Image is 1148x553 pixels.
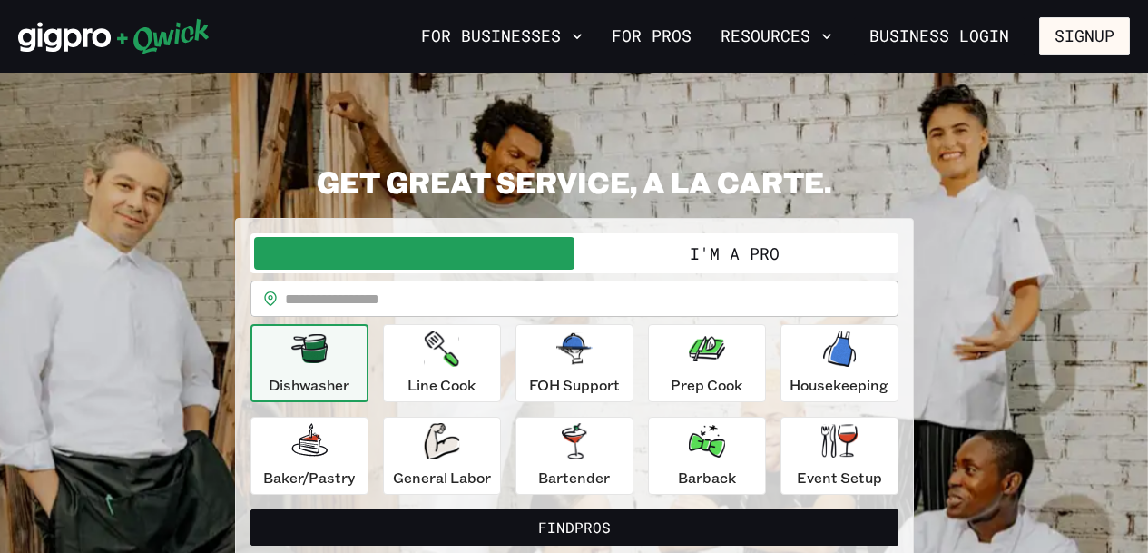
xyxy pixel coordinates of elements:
[713,21,839,52] button: Resources
[854,17,1025,55] a: Business Login
[780,417,898,495] button: Event Setup
[254,237,574,270] button: I'm a Business
[383,417,501,495] button: General Labor
[383,324,501,402] button: Line Cook
[407,374,476,396] p: Line Cook
[574,237,895,270] button: I'm a Pro
[414,21,590,52] button: For Businesses
[515,324,633,402] button: FOH Support
[648,417,766,495] button: Barback
[538,467,610,489] p: Bartender
[678,467,736,489] p: Barback
[790,374,888,396] p: Housekeeping
[393,467,491,489] p: General Labor
[604,21,699,52] a: For Pros
[648,324,766,402] button: Prep Cook
[235,163,914,200] h2: GET GREAT SERVICE, A LA CARTE.
[671,374,742,396] p: Prep Cook
[515,417,633,495] button: Bartender
[797,467,882,489] p: Event Setup
[780,324,898,402] button: Housekeeping
[529,374,620,396] p: FOH Support
[250,324,368,402] button: Dishwasher
[269,374,349,396] p: Dishwasher
[250,417,368,495] button: Baker/Pastry
[250,509,898,546] button: FindPros
[263,467,355,489] p: Baker/Pastry
[1039,17,1130,55] button: Signup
